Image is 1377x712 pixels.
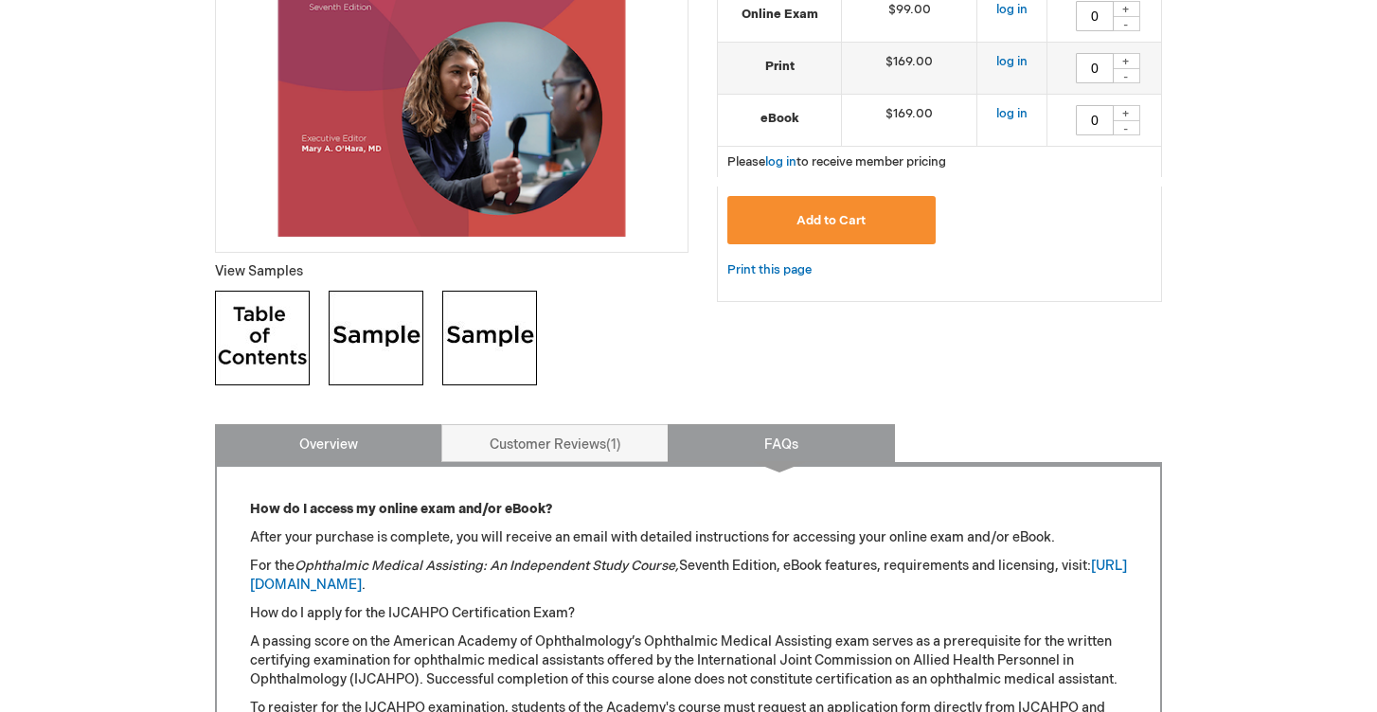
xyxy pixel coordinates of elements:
span: Please to receive member pricing [727,154,946,169]
td: $169.00 [842,43,977,95]
p: View Samples [215,262,688,281]
div: + [1112,53,1140,69]
td: $169.00 [842,95,977,147]
a: log in [996,106,1028,121]
p: After your purchase is complete, you will receive an email with detailed instructions for accessi... [250,528,1127,547]
strong: Print [727,58,832,76]
a: log in [996,2,1028,17]
p: For the Seventh Edition, eBook features, requirements and licensing, visit: . [250,557,1127,595]
em: Ophthalmic Medical Assisting: An Independent Study Course, [295,558,679,574]
strong: Online Exam [727,6,832,24]
a: FAQs [668,424,895,462]
a: log in [996,54,1028,69]
div: - [1112,68,1140,83]
input: Qty [1076,1,1114,31]
div: + [1112,1,1140,17]
a: Print this page [727,258,812,282]
p: How do I apply for the IJCAHPO Certification Exam? [250,604,1127,623]
p: A passing score on the American Academy of Ophthalmology’s Ophthalmic Medical Assisting exam serv... [250,632,1127,689]
strong: eBook [727,110,832,128]
div: + [1112,105,1140,121]
strong: How do I access my online exam and/or eBook? [250,501,552,517]
a: log in [765,154,796,169]
img: Click to view [215,291,310,385]
button: Add to Cart [727,196,936,244]
div: - [1112,16,1140,31]
input: Qty [1076,53,1114,83]
a: Overview [215,424,442,462]
a: Customer Reviews1 [441,424,669,462]
img: Click to view [329,291,423,385]
img: Click to view [442,291,537,385]
span: Add to Cart [796,213,866,228]
span: 1 [606,436,621,453]
div: - [1112,120,1140,135]
input: Qty [1076,105,1114,135]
